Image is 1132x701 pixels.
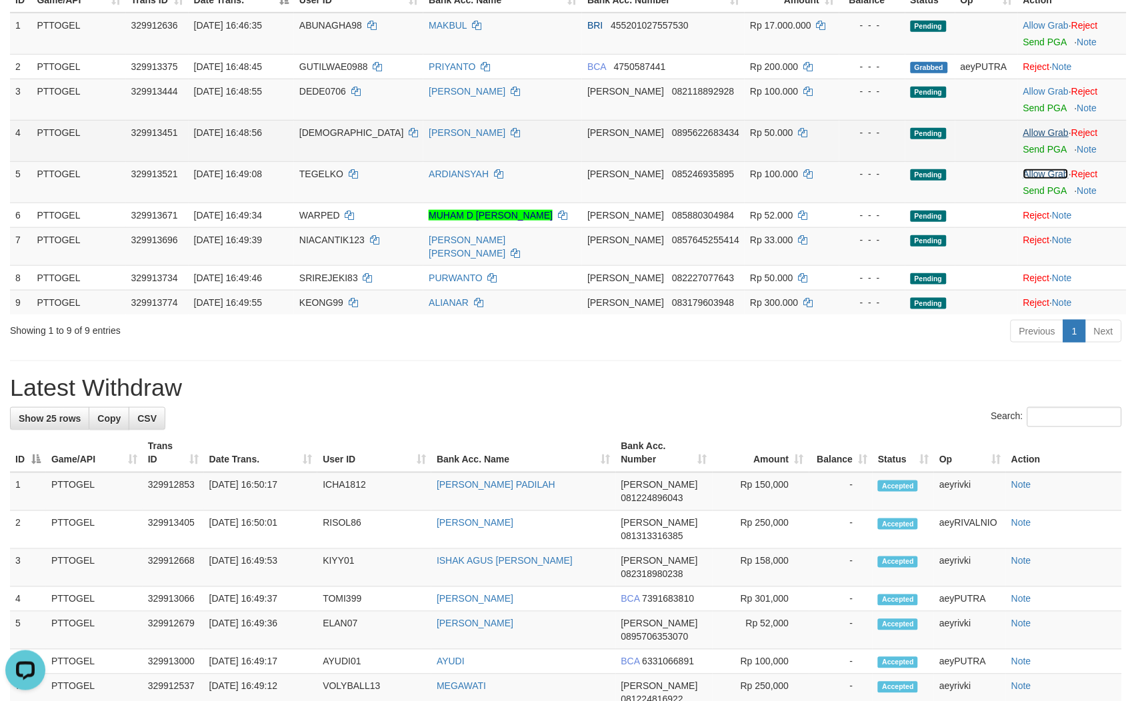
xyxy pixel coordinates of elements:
[955,54,1018,79] td: aeyPUTRA
[129,407,165,430] a: CSV
[878,682,918,693] span: Accepted
[429,86,505,97] a: [PERSON_NAME]
[204,549,318,587] td: [DATE] 16:49:53
[429,210,553,221] a: MUHAM D [PERSON_NAME]
[621,531,683,542] span: Copy 081313316385 to clipboard
[204,511,318,549] td: [DATE] 16:50:01
[878,556,918,568] span: Accepted
[10,472,46,511] td: 1
[713,511,809,549] td: Rp 250,000
[46,549,143,587] td: PTTOGEL
[10,265,31,290] td: 8
[672,273,734,283] span: Copy 082227077643 to clipboard
[878,619,918,630] span: Accepted
[31,290,125,315] td: PTTOGEL
[934,472,1006,511] td: aeyrivki
[143,650,204,674] td: 329913000
[616,434,713,472] th: Bank Acc. Number: activate to sort column ascending
[429,61,475,72] a: PRIYANTO
[299,210,340,221] span: WARPED
[137,413,157,424] span: CSV
[1063,320,1086,343] a: 1
[713,472,809,511] td: Rp 150,000
[878,594,918,606] span: Accepted
[131,297,178,308] span: 329913774
[10,612,46,650] td: 5
[194,169,262,179] span: [DATE] 16:49:08
[1023,169,1071,179] span: ·
[1018,54,1127,79] td: ·
[194,235,262,245] span: [DATE] 16:49:39
[131,127,178,138] span: 329913451
[1023,127,1071,138] span: ·
[845,167,899,181] div: - - -
[672,127,739,138] span: Copy 0895622683434 to clipboard
[1053,297,1073,308] a: Note
[587,297,664,308] span: [PERSON_NAME]
[10,407,89,430] a: Show 25 rows
[437,618,513,629] a: [PERSON_NAME]
[911,62,948,73] span: Grabbed
[1018,203,1127,227] td: ·
[143,612,204,650] td: 329912679
[10,290,31,315] td: 9
[1011,320,1064,343] a: Previous
[1023,61,1050,72] a: Reject
[437,518,513,528] a: [PERSON_NAME]
[437,556,573,566] a: ISHAK AGUS [PERSON_NAME]
[845,296,899,309] div: - - -
[429,297,469,308] a: ALIANAR
[31,161,125,203] td: PTTOGEL
[713,434,809,472] th: Amount: activate to sort column ascending
[672,297,734,308] span: Copy 083179603948 to clipboard
[1071,86,1098,97] a: Reject
[611,20,689,31] span: Copy 455201027557530 to clipboard
[587,20,603,31] span: BRI
[845,271,899,285] div: - - -
[317,434,431,472] th: User ID: activate to sort column ascending
[46,612,143,650] td: PTTOGEL
[299,235,365,245] span: NIACANTIK123
[750,235,793,245] span: Rp 33.000
[10,120,31,161] td: 4
[809,587,873,612] td: -
[643,594,695,604] span: Copy 7391683810 to clipboard
[672,169,734,179] span: Copy 085246935895 to clipboard
[713,612,809,650] td: Rp 52,000
[934,434,1006,472] th: Op: activate to sort column ascending
[10,374,1122,401] h1: Latest Withdraw
[10,54,31,79] td: 2
[194,86,262,97] span: [DATE] 16:48:55
[1011,681,1031,692] a: Note
[10,434,46,472] th: ID: activate to sort column descending
[587,235,664,245] span: [PERSON_NAME]
[1053,61,1073,72] a: Note
[1018,120,1127,161] td: ·
[429,273,483,283] a: PURWANTO
[845,85,899,98] div: - - -
[621,480,698,490] span: [PERSON_NAME]
[750,297,798,308] span: Rp 300.000
[5,5,45,45] button: Open LiveChat chat widget
[31,265,125,290] td: PTTOGEL
[621,681,698,692] span: [PERSON_NAME]
[143,549,204,587] td: 329912668
[10,227,31,265] td: 7
[46,511,143,549] td: PTTOGEL
[750,169,798,179] span: Rp 100.000
[1077,37,1097,47] a: Note
[31,227,125,265] td: PTTOGEL
[621,656,640,667] span: BCA
[131,61,178,72] span: 329913375
[10,13,31,55] td: 1
[621,493,683,504] span: Copy 081224896043 to clipboard
[809,511,873,549] td: -
[911,169,947,181] span: Pending
[1023,185,1067,196] a: Send PGA
[204,434,318,472] th: Date Trans.: activate to sort column ascending
[1077,185,1097,196] a: Note
[317,511,431,549] td: RISOL86
[911,211,947,222] span: Pending
[10,587,46,612] td: 4
[429,20,467,31] a: MAKBUL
